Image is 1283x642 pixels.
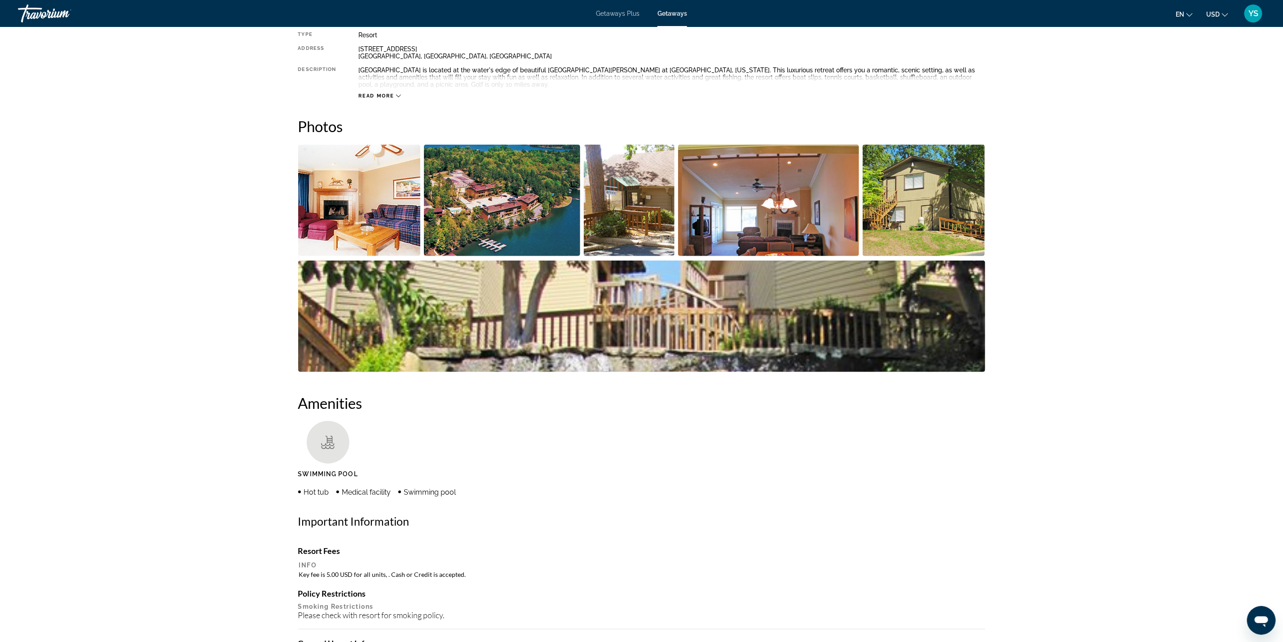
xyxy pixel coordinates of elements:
[298,470,358,478] span: Swimming Pool
[298,45,336,60] div: Address
[359,93,401,99] button: Read more
[359,45,985,60] div: [STREET_ADDRESS] [GEOGRAPHIC_DATA], [GEOGRAPHIC_DATA], [GEOGRAPHIC_DATA]
[18,2,108,25] a: Travorium
[1176,11,1184,18] span: en
[298,260,985,372] button: Open full-screen image slider
[404,488,456,496] span: Swimming pool
[359,66,985,88] div: [GEOGRAPHIC_DATA] is located at the water's edge of beautiful [GEOGRAPHIC_DATA][PERSON_NAME] at [...
[1247,606,1276,635] iframe: Button to launch messaging window
[678,144,859,257] button: Open full-screen image slider
[304,488,329,496] span: Hot tub
[1176,8,1193,21] button: Change language
[298,31,336,39] div: Type
[298,589,985,598] h4: Policy Restrictions
[359,93,394,99] span: Read more
[298,514,985,528] h2: Important Information
[1242,4,1265,23] button: User Menu
[342,488,391,496] span: Medical facility
[1206,8,1228,21] button: Change currency
[424,144,580,257] button: Open full-screen image slider
[299,570,984,579] td: Key fee is 5.00 USD for all units, . Cash or Credit is accepted.
[298,546,985,556] h4: Resort Fees
[657,10,687,17] a: Getaways
[863,144,985,257] button: Open full-screen image slider
[1248,9,1258,18] span: YS
[298,610,985,620] div: Please check with resort for smoking policy.
[298,603,985,610] p: Smoking Restrictions
[359,31,985,39] div: Resort
[584,144,675,257] button: Open full-screen image slider
[1206,11,1220,18] span: USD
[298,144,421,257] button: Open full-screen image slider
[596,10,639,17] a: Getaways Plus
[298,117,985,135] h2: Photos
[299,561,984,569] th: Info
[298,394,985,412] h2: Amenities
[298,66,336,88] div: Description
